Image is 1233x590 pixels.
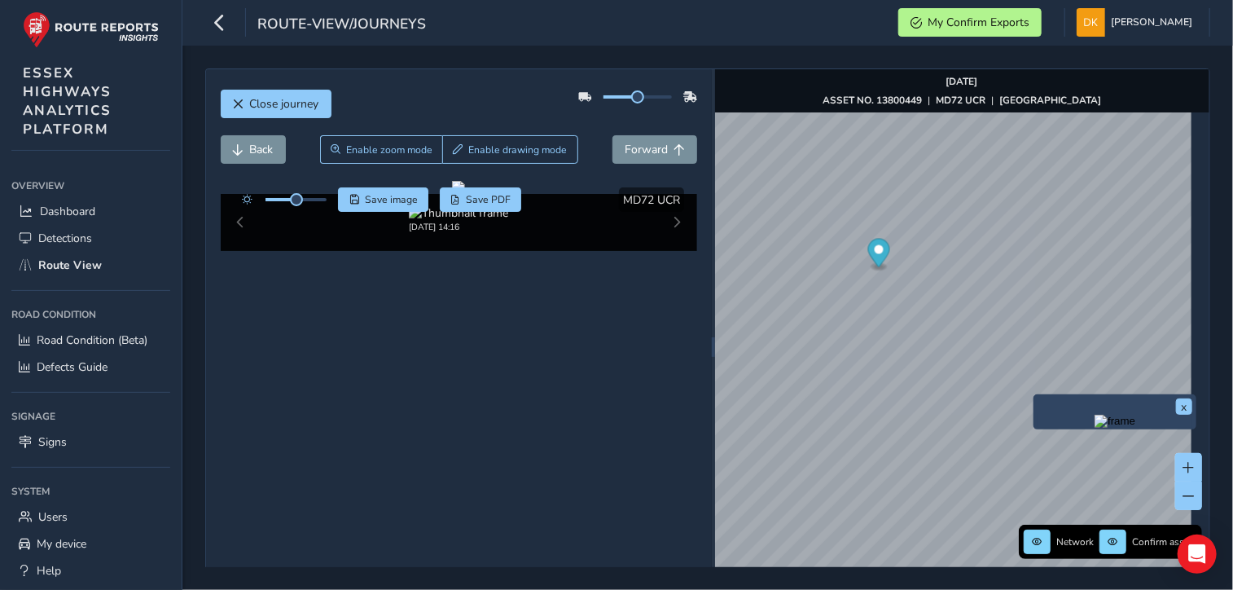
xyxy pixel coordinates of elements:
span: Save PDF [466,193,511,206]
span: Enable drawing mode [469,143,568,156]
div: Map marker [867,239,889,272]
span: Close journey [250,96,319,112]
a: Signs [11,429,170,456]
span: MD72 UCR [623,192,680,208]
span: Enable zoom mode [346,143,432,156]
button: [PERSON_NAME] [1077,8,1198,37]
div: Overview [11,174,170,198]
a: Road Condition (Beta) [11,327,170,354]
span: Users [38,509,68,525]
span: My device [37,536,86,552]
button: PDF [440,187,522,212]
button: Draw [442,135,578,164]
img: diamond-layout [1077,8,1105,37]
span: ESSEX HIGHWAYS ANALYTICS PLATFORM [23,64,112,139]
span: Network [1056,535,1094,548]
button: Back [221,135,286,164]
span: route-view/journeys [257,14,426,37]
a: My device [11,531,170,557]
span: Signs [38,434,67,450]
span: Dashboard [40,204,95,219]
button: Zoom [320,135,443,164]
span: Confirm assets [1132,535,1197,548]
strong: MD72 UCR [936,94,985,107]
a: Route View [11,252,170,279]
a: Defects Guide [11,354,170,381]
div: System [11,479,170,504]
span: Route View [38,258,102,273]
a: Users [11,504,170,531]
div: | | [823,94,1101,107]
span: Help [37,563,61,579]
span: Forward [625,142,668,157]
div: Signage [11,404,170,429]
button: Preview frame [1038,415,1192,425]
img: rr logo [23,11,159,48]
strong: ASSET NO. 13800449 [823,94,922,107]
button: Close journey [221,90,331,118]
img: frame [1095,415,1135,428]
span: Road Condition (Beta) [37,332,147,348]
span: My Confirm Exports [928,15,1029,30]
strong: [DATE] [946,75,978,88]
button: Save [338,187,428,212]
div: Road Condition [11,302,170,327]
span: Back [250,142,274,157]
span: Save image [365,193,418,206]
div: [DATE] 14:16 [409,221,508,233]
span: Detections [38,231,92,246]
strong: [GEOGRAPHIC_DATA] [999,94,1101,107]
span: Defects Guide [37,359,108,375]
a: Help [11,557,170,584]
a: Dashboard [11,198,170,225]
img: Thumbnail frame [409,205,508,221]
div: Open Intercom Messenger [1178,535,1217,574]
span: [PERSON_NAME] [1111,8,1192,37]
button: Forward [612,135,697,164]
button: x [1176,398,1192,415]
button: My Confirm Exports [898,8,1042,37]
a: Detections [11,225,170,252]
